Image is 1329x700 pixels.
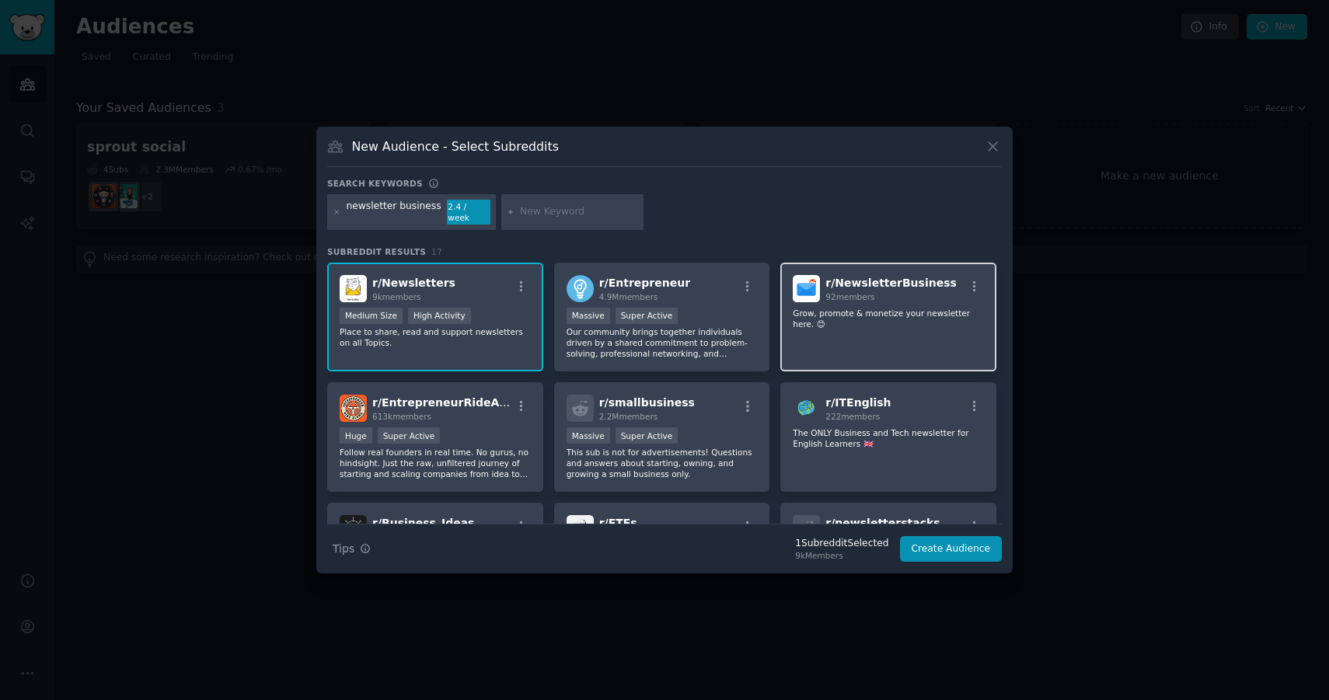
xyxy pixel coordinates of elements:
p: Follow real founders in real time. No gurus, no hindsight. Just the raw, unfiltered journey of st... [340,447,531,479]
div: Massive [567,427,610,444]
button: Create Audience [900,536,1003,562]
p: Our community brings together individuals driven by a shared commitment to problem-solving, profe... [567,326,758,359]
img: Newsletters [340,275,367,302]
img: EntrepreneurRideAlong [340,395,367,422]
p: This sub is not for advertisements! Questions and answers about starting, owning, and growing a s... [567,447,758,479]
span: r/ ETFs [599,517,637,529]
span: 4.9M members [599,292,658,301]
span: 2.2M members [599,412,658,421]
p: The ONLY Business and Tech newsletter for English Learners 🇬🇧 [793,427,984,449]
div: 2.4 / week [447,200,490,225]
span: r/ NewsletterBusiness [825,277,957,289]
div: High Activity [408,308,471,324]
span: 92 members [825,292,874,301]
span: r/ EntrepreneurRideAlong [372,396,526,409]
div: 1 Subreddit Selected [795,537,888,551]
span: r/ Business_Ideas [372,517,474,529]
span: r/ Entrepreneur [599,277,690,289]
span: r/ Newsletters [372,277,455,289]
span: r/ newsletterstacks [825,517,940,529]
input: New Keyword [520,205,638,219]
span: Tips [333,541,354,557]
div: Super Active [616,427,678,444]
p: Grow, promote & monetize your newsletter here. 😊 [793,308,984,329]
div: Super Active [616,308,678,324]
span: 222 members [825,412,880,421]
img: NewsletterBusiness [793,275,820,302]
img: ITEnglish [793,395,820,422]
span: 9k members [372,292,421,301]
span: 613k members [372,412,431,421]
span: r/ ITEnglish [825,396,891,409]
img: Business_Ideas [340,515,367,542]
img: Entrepreneur [567,275,594,302]
div: Massive [567,308,610,324]
img: ETFs [567,515,594,542]
p: Place to share, read and support newsletters on all Topics. [340,326,531,348]
span: r/ smallbusiness [599,396,695,409]
h3: New Audience - Select Subreddits [352,138,559,155]
div: newsletter business [347,200,441,225]
div: 9k Members [795,550,888,561]
div: Huge [340,427,372,444]
span: Subreddit Results [327,246,426,257]
div: Medium Size [340,308,403,324]
h3: Search keywords [327,178,423,189]
div: Super Active [378,427,441,444]
button: Tips [327,535,376,562]
span: 17 [431,247,442,256]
